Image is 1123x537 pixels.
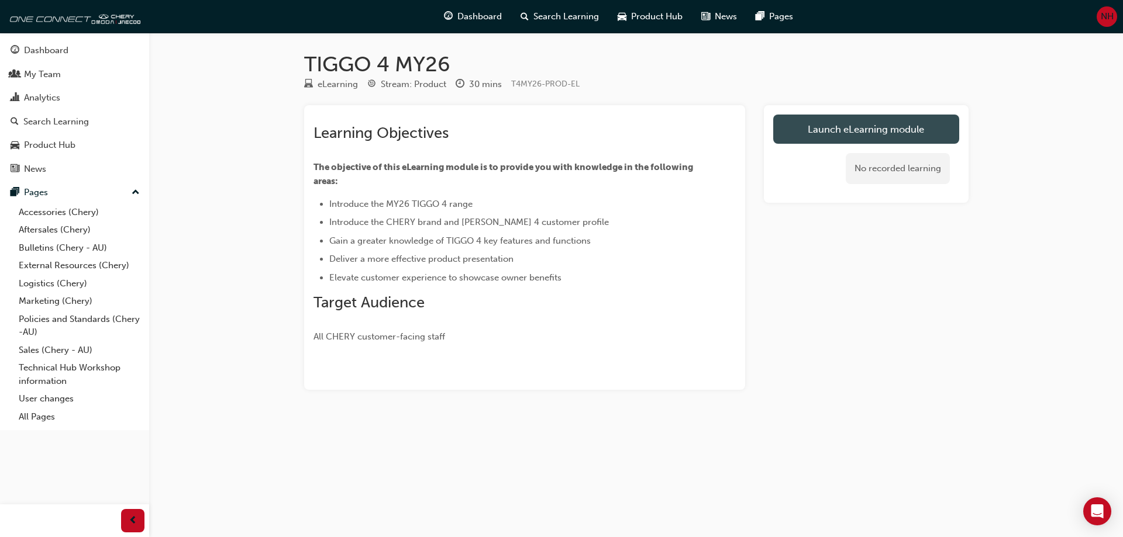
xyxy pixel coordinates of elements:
[444,9,453,24] span: guage-icon
[304,51,969,77] h1: TIGGO 4 MY26
[846,153,950,184] div: No recorded learning
[329,235,591,246] span: Gain a greater knowledge of TIGGO 4 key features and functions
[521,9,529,24] span: search-icon
[14,341,144,359] a: Sales (Chery - AU)
[329,254,514,264] span: Deliver a more effective product presentation
[5,40,144,61] a: Dashboard
[11,117,19,127] span: search-icon
[769,10,793,23] span: Pages
[618,9,626,24] span: car-icon
[14,408,144,426] a: All Pages
[701,9,710,24] span: news-icon
[24,186,48,199] div: Pages
[24,44,68,57] div: Dashboard
[11,70,19,80] span: people-icon
[314,331,445,342] span: All CHERY customer-facing staff
[5,182,144,203] button: Pages
[367,77,446,92] div: Stream
[14,203,144,221] a: Accessories (Chery)
[14,390,144,408] a: User changes
[456,79,464,90] span: clock-icon
[24,162,46,176] div: News
[14,292,144,310] a: Marketing (Chery)
[11,140,19,151] span: car-icon
[132,185,140,200] span: up-icon
[11,46,19,56] span: guage-icon
[14,275,144,293] a: Logistics (Chery)
[5,64,144,85] a: My Team
[24,68,61,81] div: My Team
[435,5,511,29] a: guage-iconDashboard
[11,164,19,175] span: news-icon
[314,162,695,186] span: The objective of this eLearning module is to provide you with knowledge in the following areas:
[129,514,137,528] span: prev-icon
[692,5,746,29] a: news-iconNews
[5,87,144,109] a: Analytics
[318,78,358,91] div: eLearning
[23,115,89,129] div: Search Learning
[14,239,144,257] a: Bulletins (Chery - AU)
[533,10,599,23] span: Search Learning
[14,359,144,390] a: Technical Hub Workshop information
[14,310,144,341] a: Policies and Standards (Chery -AU)
[5,111,144,133] a: Search Learning
[715,10,737,23] span: News
[24,138,75,152] div: Product Hub
[1083,497,1111,525] div: Open Intercom Messenger
[11,93,19,103] span: chart-icon
[14,221,144,239] a: Aftersales (Chery)
[329,217,609,227] span: Introduce the CHERY brand and [PERSON_NAME] 4 customer profile
[5,37,144,182] button: DashboardMy TeamAnalyticsSearch LearningProduct HubNews
[511,5,608,29] a: search-iconSearch Learning
[1097,6,1117,27] button: NH
[746,5,802,29] a: pages-iconPages
[5,134,144,156] a: Product Hub
[304,77,358,92] div: Type
[329,199,473,209] span: Introduce the MY26 TIGGO 4 range
[5,158,144,180] a: News
[304,79,313,90] span: learningResourceType_ELEARNING-icon
[329,272,561,283] span: Elevate customer experience to showcase owner benefits
[6,5,140,28] img: oneconnect
[314,124,449,142] span: Learning Objectives
[11,188,19,198] span: pages-icon
[469,78,502,91] div: 30 mins
[773,115,959,144] a: Launch eLearning module
[631,10,683,23] span: Product Hub
[24,91,60,105] div: Analytics
[367,79,376,90] span: target-icon
[608,5,692,29] a: car-iconProduct Hub
[14,257,144,275] a: External Resources (Chery)
[1101,10,1114,23] span: NH
[511,79,580,89] span: Learning resource code
[756,9,764,24] span: pages-icon
[456,77,502,92] div: Duration
[314,293,425,311] span: Target Audience
[457,10,502,23] span: Dashboard
[381,78,446,91] div: Stream: Product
